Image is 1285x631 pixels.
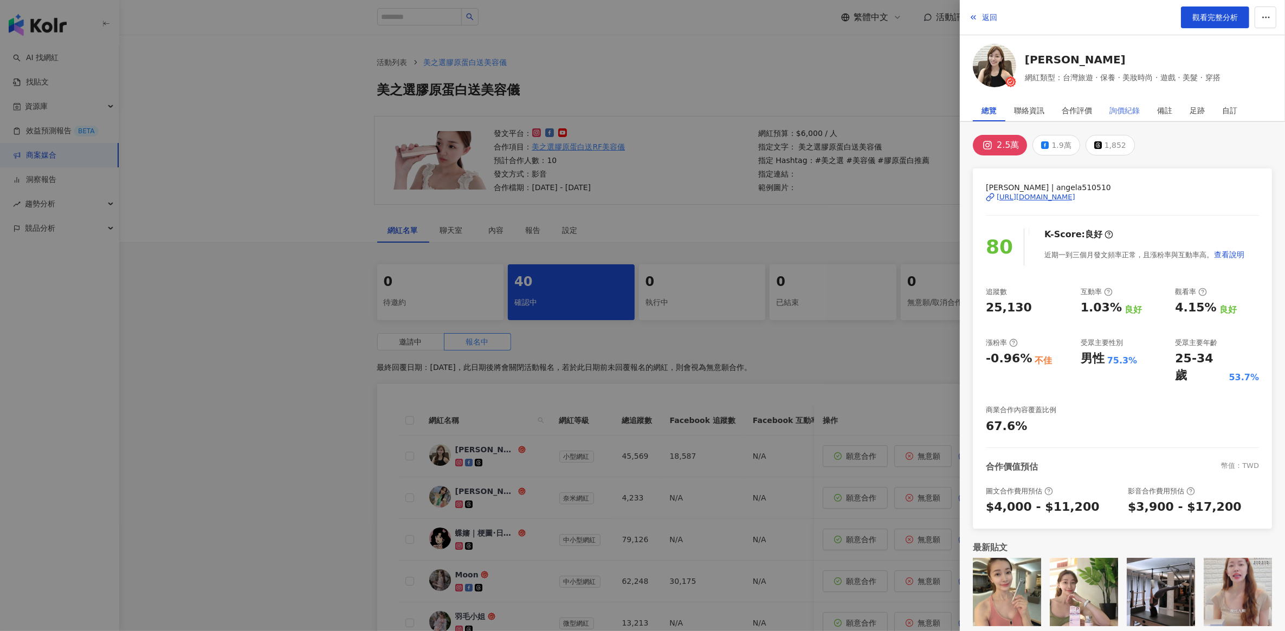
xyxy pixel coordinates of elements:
div: 幣值：TWD [1221,461,1259,473]
div: $3,900 - $17,200 [1128,499,1242,516]
div: 備註 [1157,100,1172,121]
div: K-Score : [1044,229,1113,240]
div: 漲粉率 [986,338,1018,348]
img: post-image [1050,558,1118,626]
div: 合作價值預估 [986,461,1038,473]
div: 80 [986,232,1013,263]
span: [PERSON_NAME] | angela510510 [986,181,1259,193]
span: 觀看完整分析 [1192,13,1238,22]
div: 25-34 歲 [1175,350,1226,384]
img: post-image [1127,558,1195,626]
div: 受眾主要年齡 [1175,338,1217,348]
div: 追蹤數 [986,287,1007,297]
div: 75.3% [1107,355,1138,367]
div: 受眾主要性別 [1081,338,1123,348]
div: 4.15% [1175,300,1216,316]
button: 1.9萬 [1032,135,1080,155]
div: 最新貼文 [973,542,1272,554]
span: 查看說明 [1214,250,1244,259]
a: [PERSON_NAME] [1025,52,1221,67]
div: 商業合作內容覆蓋比例 [986,405,1056,415]
div: [URL][DOMAIN_NAME] [997,192,1075,202]
div: -0.96% [986,350,1032,367]
div: 25,130 [986,300,1032,316]
img: KOL Avatar [973,44,1016,87]
div: 2.5萬 [997,138,1019,153]
div: 1.9萬 [1051,138,1071,153]
div: 男性 [1081,350,1105,367]
div: 總覽 [981,100,997,121]
div: 良好 [1219,304,1237,316]
div: 觀看率 [1175,287,1207,297]
button: 2.5萬 [973,135,1027,155]
span: 返回 [982,13,997,22]
div: 詢價紀錄 [1109,100,1140,121]
span: 網紅類型：台灣旅遊 · 保養 · 美妝時尚 · 遊戲 · 美髮 · 穿搭 [1025,71,1221,83]
div: $4,000 - $11,200 [986,499,1100,516]
div: 67.6% [986,418,1027,435]
img: post-image [1204,558,1272,626]
button: 返回 [968,6,998,28]
div: 足跡 [1190,100,1205,121]
div: 圖文合作費用預估 [986,486,1053,496]
div: 聯絡資訊 [1014,100,1044,121]
button: 1,852 [1086,135,1135,155]
a: [URL][DOMAIN_NAME] [986,192,1259,202]
div: 互動率 [1081,287,1113,297]
div: 不佳 [1035,355,1052,367]
div: 1.03% [1081,300,1122,316]
div: 自訂 [1222,100,1237,121]
a: 觀看完整分析 [1181,6,1249,28]
img: post-image [973,558,1041,626]
div: 1,852 [1105,138,1126,153]
div: 良好 [1085,229,1102,240]
div: 影音合作費用預估 [1128,486,1195,496]
div: 良好 [1125,304,1142,316]
div: 53.7% [1229,372,1259,383]
div: 近期一到三個月發文頻率正常，且漲粉率與互動率高。 [1044,244,1245,265]
button: 查看說明 [1213,244,1245,265]
div: 合作評價 [1062,100,1092,121]
a: KOL Avatar [973,44,1016,91]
